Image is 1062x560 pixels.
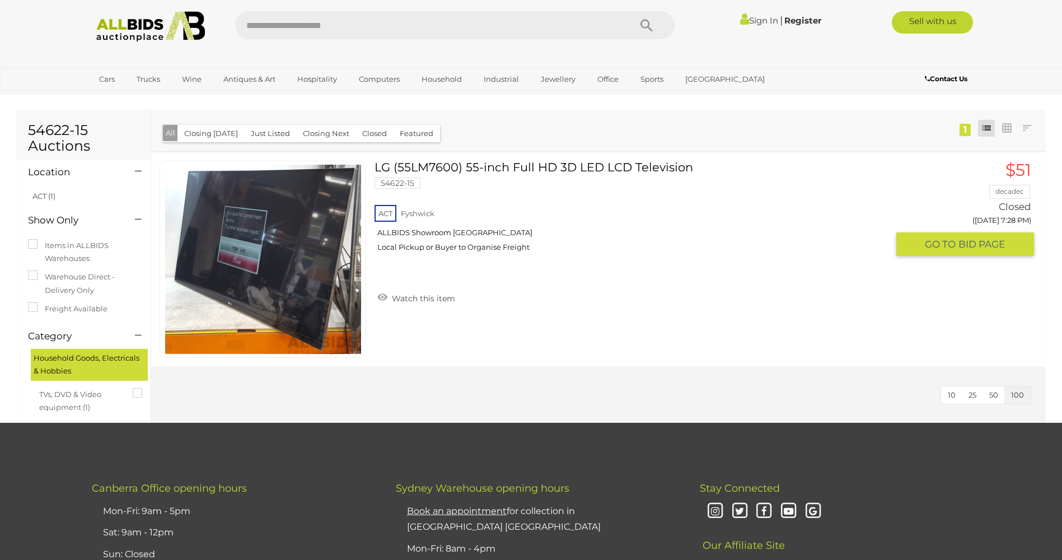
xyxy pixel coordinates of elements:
button: Closing [DATE] [177,125,245,142]
button: 10 [941,386,962,404]
div: Household Goods, Electricals & Hobbies [31,349,148,381]
a: Watch this item [375,289,458,306]
span: $51 [1005,160,1031,180]
a: Computers [352,70,407,88]
h1: 54622-15 Auctions [28,123,139,153]
span: 25 [969,390,976,399]
a: Cars [92,70,122,88]
img: 54622-15a.jpg [165,161,361,357]
a: $51 decadec Closed ([DATE] 7:28 PM) GO TOBID PAGE [905,161,1034,257]
img: Allbids.com.au [90,11,212,42]
h4: Show Only [28,215,118,226]
i: Youtube [779,502,798,521]
a: Antiques & Art [216,70,283,88]
h4: Location [28,167,118,178]
label: Warehouse Direct - Delivery Only [28,270,139,297]
button: Just Listed [244,125,297,142]
span: 10 [948,390,956,399]
button: 50 [983,386,1005,404]
button: GO TOBID PAGE [896,232,1034,256]
span: Watch this item [389,293,455,304]
li: Sat: 9am - 12pm [100,522,368,544]
label: Freight Available [28,302,107,315]
li: Mon-Fri: 9am - 5pm [100,501,368,522]
button: Closed [355,125,394,142]
i: Instagram [705,502,725,521]
li: Mon-Fri: 8am - 4pm [404,538,672,560]
button: Closing Next [296,125,356,142]
a: Industrial [476,70,526,88]
i: Twitter [730,502,750,521]
a: [GEOGRAPHIC_DATA] [678,70,772,88]
a: Register [784,15,821,26]
button: 100 [1004,386,1031,404]
a: Wine [175,70,209,88]
u: Book an appointment [407,506,507,516]
span: 100 [1011,390,1024,399]
label: Items in ALLBIDS Warehouses [28,239,139,265]
a: Sports [633,70,671,88]
a: Sell with us [892,11,973,34]
a: Sign In [740,15,778,26]
span: BID PAGE [958,238,1005,251]
a: Hospitality [290,70,344,88]
a: Jewellery [534,70,583,88]
a: Trucks [129,70,167,88]
span: 50 [989,390,998,399]
button: Featured [393,125,440,142]
h4: Category [28,331,118,342]
span: Canberra Office opening hours [92,482,247,494]
span: Our Affiliate Site [700,522,785,552]
span: GO TO [925,238,958,251]
i: Facebook [754,502,774,521]
a: Household [414,70,469,88]
span: Sydney Warehouse opening hours [396,482,569,494]
b: Contact Us [925,74,967,83]
a: Contact Us [925,73,970,85]
span: | [780,14,783,26]
span: Stay Connected [700,482,780,494]
div: 1 [960,124,971,136]
a: LG (55LM7600) 55-inch Full HD 3D LED LCD Television 54622-15 ACT Fyshwick ALLBIDS Showroom [GEOGR... [383,161,888,260]
button: Search [619,11,675,39]
a: ACT (1) [32,192,55,200]
button: 25 [962,386,983,404]
button: All [163,125,178,141]
a: Book an appointmentfor collection in [GEOGRAPHIC_DATA] [GEOGRAPHIC_DATA] [407,506,601,533]
i: Google [803,502,823,521]
span: TVs, DVD & Video equipment (1) [39,385,123,414]
a: Office [590,70,626,88]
